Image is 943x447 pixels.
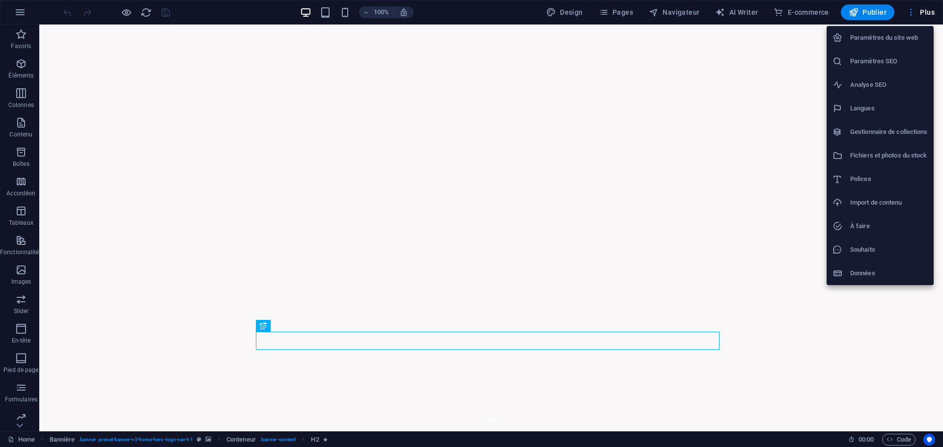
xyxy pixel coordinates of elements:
[850,103,928,114] h6: Langues
[850,126,928,138] h6: Gestionnaire de collections
[850,79,928,91] h6: Analyse SEO
[850,150,928,161] h6: Fichiers et photos du stock
[850,32,928,44] h6: Paramètres du site web
[850,173,928,185] h6: Polices
[850,197,928,209] h6: Import de contenu
[850,244,928,256] h6: Souhaits
[850,55,928,67] h6: Paramètres SEO
[850,267,928,279] h6: Données
[850,220,928,232] h6: À faire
